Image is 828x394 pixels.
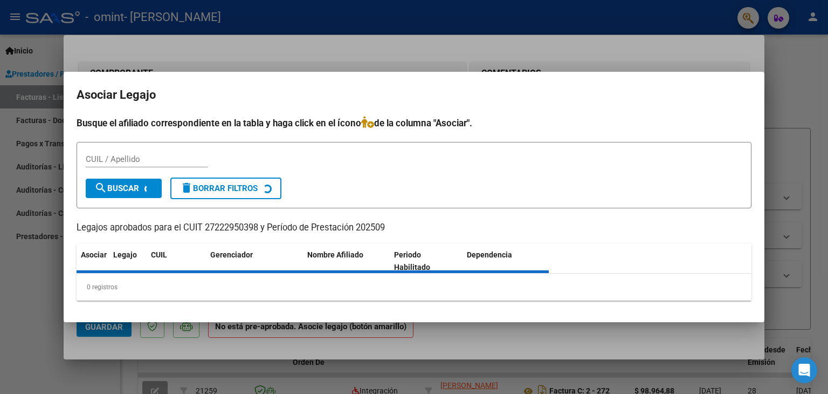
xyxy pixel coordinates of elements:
[77,85,751,105] h2: Asociar Legajo
[180,184,258,193] span: Borrar Filtros
[113,250,137,259] span: Legajo
[463,243,549,279] datatable-header-cell: Dependencia
[303,243,390,279] datatable-header-cell: Nombre Afiliado
[77,221,751,235] p: Legajos aprobados para el CUIT 27222950398 y Período de Prestación 202509
[94,181,107,194] mat-icon: search
[390,243,463,279] datatable-header-cell: Periodo Habilitado
[210,250,253,259] span: Gerenciador
[307,250,363,259] span: Nombre Afiliado
[151,250,167,259] span: CUIL
[77,243,109,279] datatable-header-cell: Asociar
[77,116,751,130] h4: Busque el afiliado correspondiente en la tabla y haga click en el ícono de la columna "Asociar".
[791,357,817,383] div: Open Intercom Messenger
[170,178,281,199] button: Borrar Filtros
[109,243,147,279] datatable-header-cell: Legajo
[77,274,751,301] div: 0 registros
[147,243,206,279] datatable-header-cell: CUIL
[394,250,430,271] span: Periodo Habilitado
[81,250,107,259] span: Asociar
[180,181,193,194] mat-icon: delete
[86,179,162,198] button: Buscar
[467,250,512,259] span: Dependencia
[94,184,139,193] span: Buscar
[206,243,303,279] datatable-header-cell: Gerenciador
